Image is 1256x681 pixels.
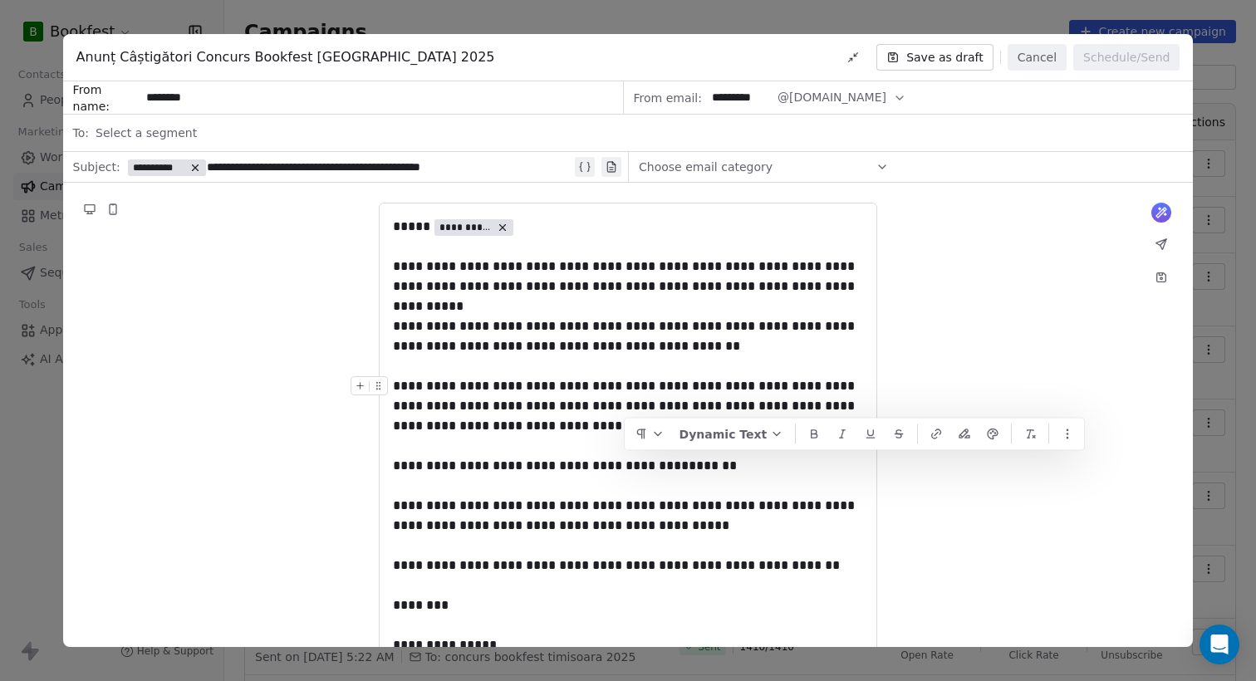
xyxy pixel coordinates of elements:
[76,47,495,67] span: Anunț Câștigători Concurs Bookfest [GEOGRAPHIC_DATA] 2025
[96,125,197,141] span: Select a segment
[73,81,140,115] span: From name:
[634,90,702,106] span: From email:
[639,159,773,175] span: Choose email category
[673,422,791,447] button: Dynamic Text
[73,159,120,180] span: Subject:
[1200,625,1239,664] div: Open Intercom Messenger
[73,125,89,141] span: To:
[1008,44,1067,71] button: Cancel
[778,89,886,106] span: @[DOMAIN_NAME]
[876,44,994,71] button: Save as draft
[1073,44,1180,71] button: Schedule/Send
